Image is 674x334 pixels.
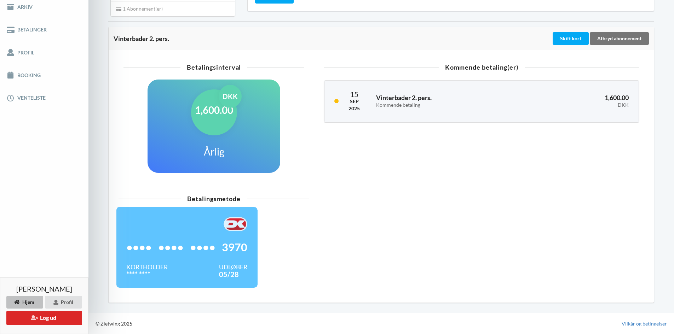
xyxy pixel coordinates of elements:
span: •••• [190,244,215,251]
span: •••• [126,244,152,251]
span: •••• [158,244,184,251]
div: Kommende betaling [376,102,513,108]
span: 1 Abonnement(er) [116,6,163,12]
div: Kommende betaling(er) [324,64,639,70]
h3: 1,600.00 [523,94,629,108]
div: 05/28 [219,271,247,278]
h3: Vinterbader 2. pers. [376,94,513,108]
span: 3970 [222,244,247,251]
div: Hjem [6,296,43,309]
div: Sep [348,98,360,105]
div: DKK [523,102,629,108]
div: DKK [219,85,242,108]
img: F+AAQC4Rur0ZFP9BwAAAABJRU5ErkJggg== [224,217,247,231]
h1: 1,600.00 [195,104,233,116]
div: Udløber [219,264,247,271]
div: Kortholder [126,264,168,271]
div: Betalingsmetode [119,195,309,202]
div: Afbryd abonnement [590,32,649,45]
div: Profil [45,296,82,309]
div: 15 [348,90,360,98]
span: [PERSON_NAME] [16,285,72,292]
div: Skift kort [553,32,589,45]
div: 2025 [348,105,360,112]
div: Betalingsinterval [123,64,304,70]
h1: Årlig [204,145,224,158]
a: Vilkår og betingelser [622,320,667,327]
button: Log ud [6,311,82,325]
div: Vinterbader 2. pers. [114,35,551,42]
